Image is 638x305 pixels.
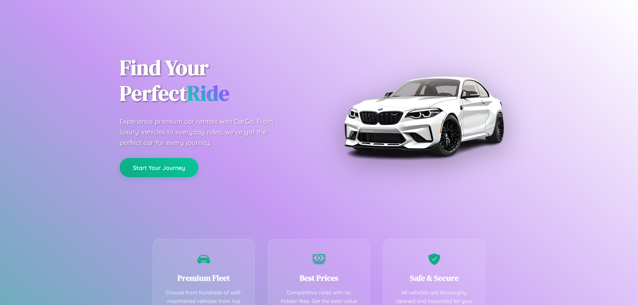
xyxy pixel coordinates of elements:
[120,116,286,148] p: Experience premium car rentals with CarGo. From luxury vehicles to everyday rides, we've got the ...
[341,33,507,199] img: Premium BMW car rental vehicle
[120,55,309,106] h1: Find Your Perfect
[278,272,360,283] h3: Best Prices
[120,158,198,177] button: Start Your Journey
[187,79,229,108] span: Ride
[393,272,475,283] h3: Safe & Secure
[163,272,245,283] h3: Premium Fleet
